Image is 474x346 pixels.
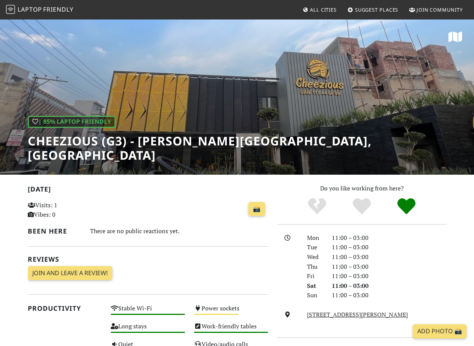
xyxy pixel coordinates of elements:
a: Join Community [406,3,466,16]
h2: [DATE] [28,185,268,196]
div: There are no public reactions yet. [90,226,268,237]
a: Suggest Places [345,3,402,16]
div: Thu [302,262,327,272]
div: 11:00 – 03:00 [327,243,451,252]
a: Add Photo 📸 [413,324,466,339]
div: Sat [302,281,327,291]
h2: Been here [28,227,81,235]
h2: Productivity [28,304,102,312]
div: Wed [302,252,327,262]
div: Mon [302,233,327,243]
div: 11:00 – 03:00 [327,291,451,300]
div: 11:00 – 03:00 [327,233,451,243]
a: 📸 [248,202,265,216]
img: LaptopFriendly [6,5,15,14]
span: Join Community [417,6,463,13]
h2: Reviews [28,255,268,263]
div: Tue [302,243,327,252]
a: Join and leave a review! [28,266,112,280]
span: Friendly [43,5,73,13]
div: 11:00 – 03:00 [327,271,451,281]
a: LaptopFriendly LaptopFriendly [6,3,74,16]
p: Visits: 1 Vibes: 0 [28,201,102,220]
div: Yes [340,197,384,216]
div: Power sockets [190,303,273,321]
div: Long stays [106,321,190,339]
div: 11:00 – 03:00 [327,252,451,262]
span: All Cities [310,6,337,13]
div: Work-friendly tables [190,321,273,339]
div: 11:00 – 03:00 [327,281,451,291]
div: Definitely! [384,197,429,216]
div: Fri [302,271,327,281]
div: Stable Wi-Fi [106,303,190,321]
span: Suggest Places [355,6,399,13]
p: Do you like working from here? [277,184,447,193]
a: All Cities [299,3,340,16]
span: Laptop [18,5,42,13]
a: [STREET_ADDRESS][PERSON_NAME] [307,310,408,319]
div: No [295,197,340,216]
div: | 85% Laptop Friendly [28,116,116,128]
div: Sun [302,291,327,300]
div: 11:00 – 03:00 [327,262,451,272]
